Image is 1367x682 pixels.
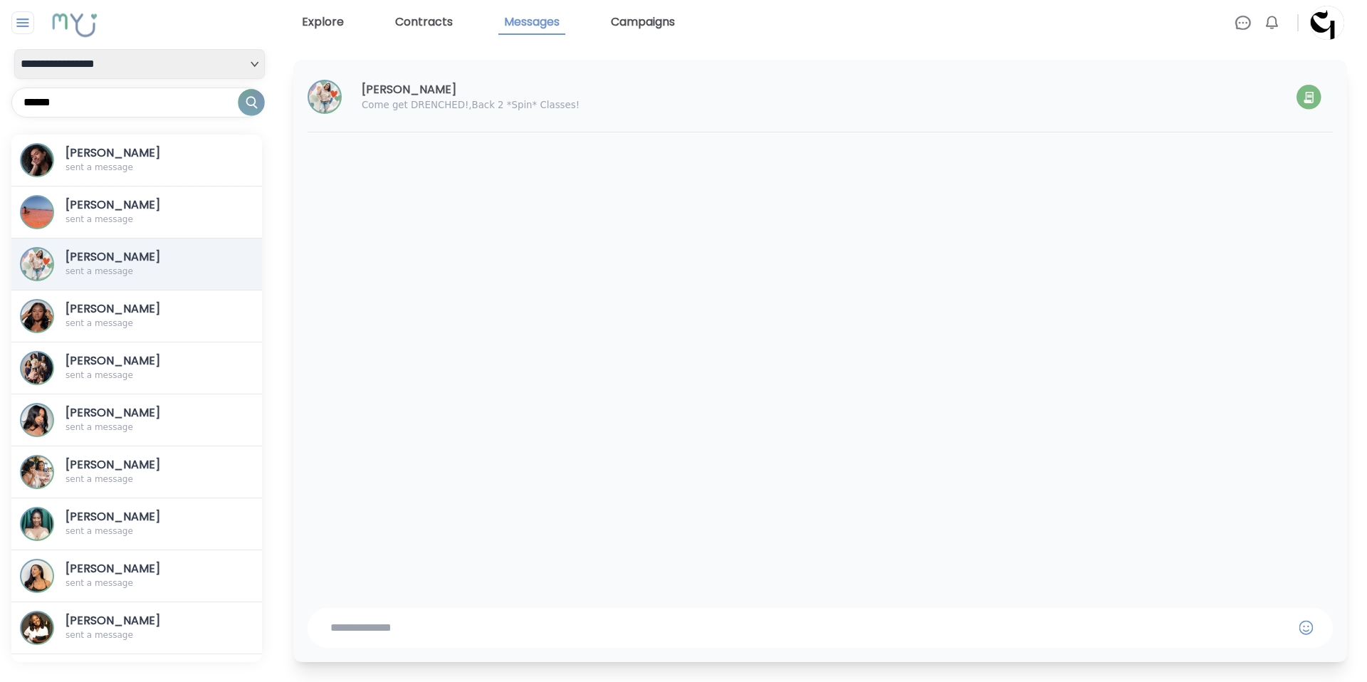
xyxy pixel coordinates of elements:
[238,89,265,116] img: Search
[11,498,262,550] button: Profile[PERSON_NAME]sent a message
[21,404,53,436] img: Profile
[66,421,196,433] p: sent a message
[66,612,196,629] h3: [PERSON_NAME]
[11,446,262,498] button: Profile[PERSON_NAME]sent a message
[66,369,196,381] p: sent a message
[14,14,32,31] img: Close sidebar
[66,473,196,485] p: sent a message
[66,404,196,421] h3: [PERSON_NAME]
[66,508,196,525] h3: [PERSON_NAME]
[66,196,196,214] h3: [PERSON_NAME]
[21,560,53,592] img: Profile
[296,11,350,35] a: Explore
[11,602,262,654] button: Profile[PERSON_NAME]sent a message
[66,266,196,277] p: sent a message
[66,525,196,537] p: sent a message
[66,629,196,641] p: sent a message
[11,550,262,602] button: Profile[PERSON_NAME]sent a message
[362,81,834,98] h3: [PERSON_NAME]
[21,352,53,384] img: Profile
[66,352,196,369] h3: [PERSON_NAME]
[1235,14,1252,31] img: Chat
[11,187,262,238] button: Profile[PERSON_NAME]sent a message
[66,318,196,329] p: sent a message
[11,394,262,446] button: Profile[PERSON_NAME]sent a message
[11,135,262,187] button: Profile[PERSON_NAME]sent a message
[21,300,53,332] img: Profile
[11,238,262,290] button: Profile[PERSON_NAME]sent a message
[498,11,565,35] a: Messages
[21,508,53,540] img: Profile
[309,81,340,112] img: Profile
[1299,620,1313,635] img: Emoji
[66,214,196,225] p: sent a message
[66,577,196,589] p: sent a message
[21,612,53,644] img: Profile
[389,11,459,35] a: Contracts
[1297,85,1321,110] img: View Contract
[21,248,53,280] img: Profile
[362,98,834,112] p: Come get DRENCHED!, Back 2 *Spin* Classes!
[66,456,196,473] h3: [PERSON_NAME]
[66,300,196,318] h3: [PERSON_NAME]
[11,290,262,342] button: Profile[PERSON_NAME]sent a message
[11,342,262,394] button: Profile[PERSON_NAME]sent a message
[21,456,53,488] img: Profile
[605,11,681,35] a: Campaigns
[21,196,53,228] img: Profile
[66,560,196,577] h3: [PERSON_NAME]
[66,248,196,266] h3: [PERSON_NAME]
[66,162,196,173] p: sent a message
[1310,6,1344,40] img: Profile
[1263,14,1280,31] img: Bell
[66,145,196,162] h3: [PERSON_NAME]
[21,145,53,176] img: Profile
